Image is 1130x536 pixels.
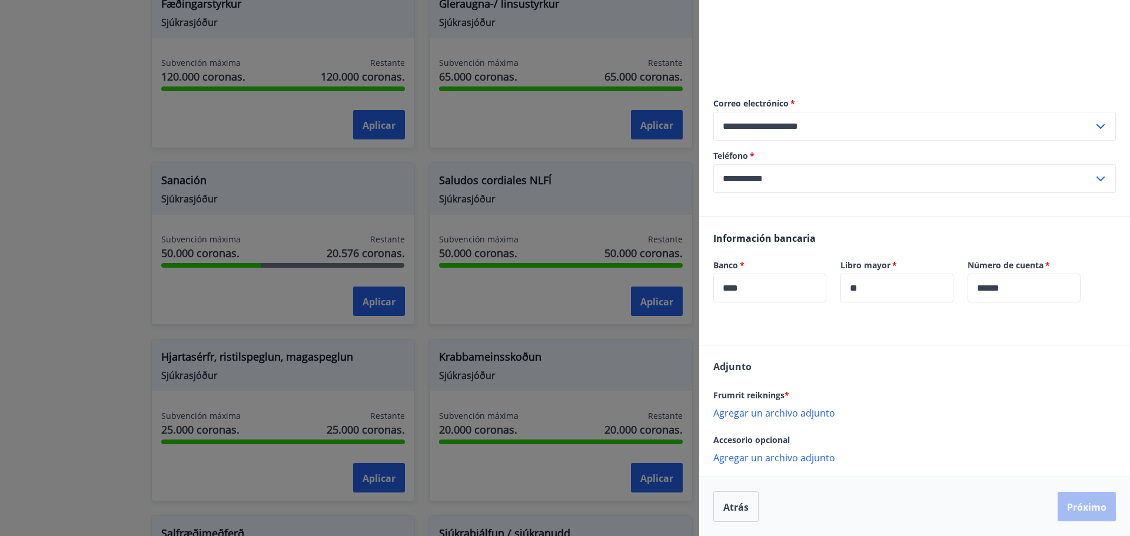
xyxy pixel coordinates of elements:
[713,232,816,245] font: Información bancaria
[713,389,785,401] font: Frumrit reiknings
[713,150,748,161] font: Teléfono
[713,451,835,464] font: Agregar un archivo adjunto
[713,407,835,420] font: Agregar un archivo adjunto
[968,259,1043,271] font: Número de cuenta
[713,259,738,271] font: Banco
[713,360,752,373] font: Adjunto
[713,491,759,522] button: Atrás
[723,501,749,514] font: Atrás
[713,434,790,445] font: Accesorio opcional
[713,98,789,109] font: Correo electrónico
[840,259,890,271] font: Libro mayor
